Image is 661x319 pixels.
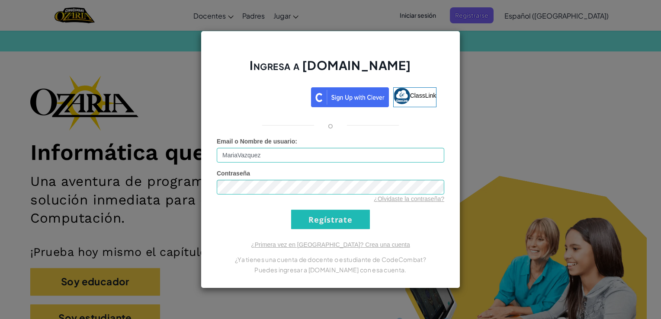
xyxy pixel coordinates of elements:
[251,241,410,248] a: ¿Primera vez en [GEOGRAPHIC_DATA]? Crea una cuenta
[394,88,410,104] img: classlink-logo-small.png
[410,92,436,99] span: ClassLink
[217,137,297,146] label: :
[217,57,444,82] h2: Ingresa a [DOMAIN_NAME]
[217,138,295,145] span: Email o Nombre de usuario
[328,120,333,131] p: o
[311,87,389,107] img: clever_sso_button@2x.png
[291,210,370,229] input: Regístrate
[374,195,444,202] a: ¿Olvidaste la contraseña?
[217,254,444,265] p: ¿Ya tienes una cuenta de docente o estudiante de CodeCombat?
[220,86,311,105] iframe: Botón de Acceder con Google
[217,265,444,275] p: Puedes ingresar a [DOMAIN_NAME] con esa cuenta.
[217,170,250,177] span: Contraseña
